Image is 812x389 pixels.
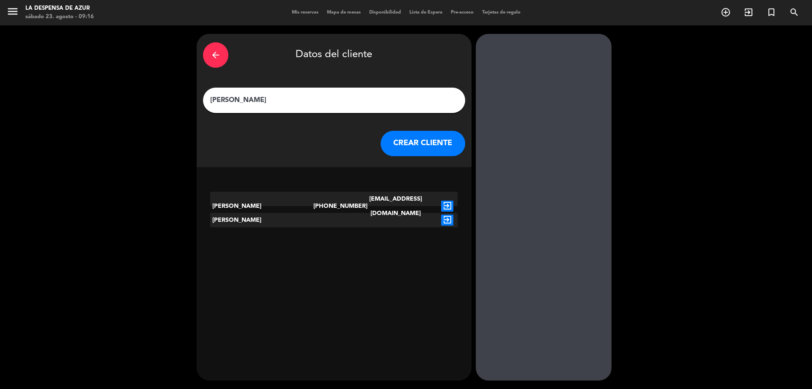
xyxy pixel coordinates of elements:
span: Lista de Espera [405,10,447,15]
span: Disponibilidad [365,10,405,15]
input: Escriba nombre, correo electrónico o número de teléfono... [209,94,459,106]
i: menu [6,5,19,18]
i: exit_to_app [441,201,453,212]
i: add_circle_outline [721,7,731,17]
div: La Despensa de Azur [25,4,94,13]
span: Mapa de mesas [323,10,365,15]
div: Datos del cliente [203,40,465,70]
i: exit_to_app [743,7,754,17]
span: Tarjetas de regalo [478,10,525,15]
div: sábado 23. agosto - 09:16 [25,13,94,21]
i: arrow_back [211,50,221,60]
div: [PERSON_NAME] [210,213,313,227]
div: [EMAIL_ADDRESS][DOMAIN_NAME] [354,192,437,221]
span: Pre-acceso [447,10,478,15]
span: Mis reservas [288,10,323,15]
button: menu [6,5,19,21]
i: exit_to_app [441,215,453,226]
i: turned_in_not [766,7,776,17]
button: CREAR CLIENTE [381,131,465,156]
div: [PHONE_NUMBER] [313,192,355,221]
i: search [789,7,799,17]
div: [PERSON_NAME] [210,192,313,221]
